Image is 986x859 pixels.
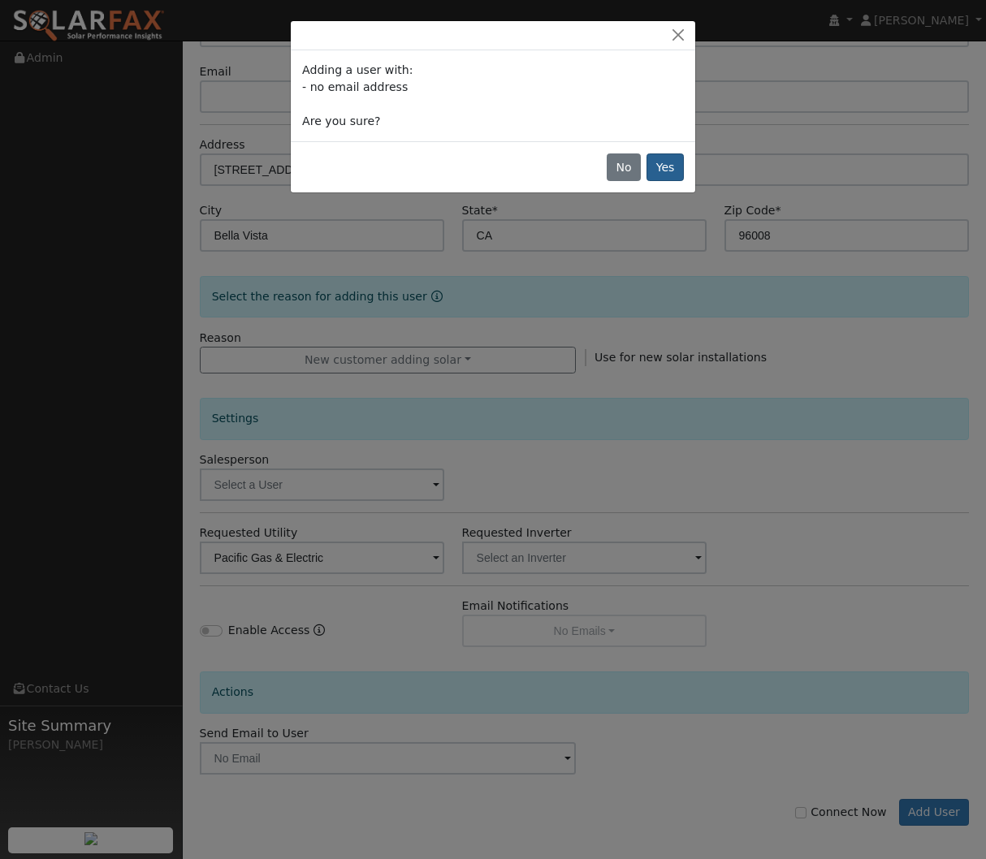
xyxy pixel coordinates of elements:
[302,114,380,127] span: Are you sure?
[667,27,690,44] button: Close
[302,63,413,76] span: Adding a user with:
[302,80,408,93] span: - no email address
[607,153,641,181] button: No
[647,153,684,181] button: Yes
